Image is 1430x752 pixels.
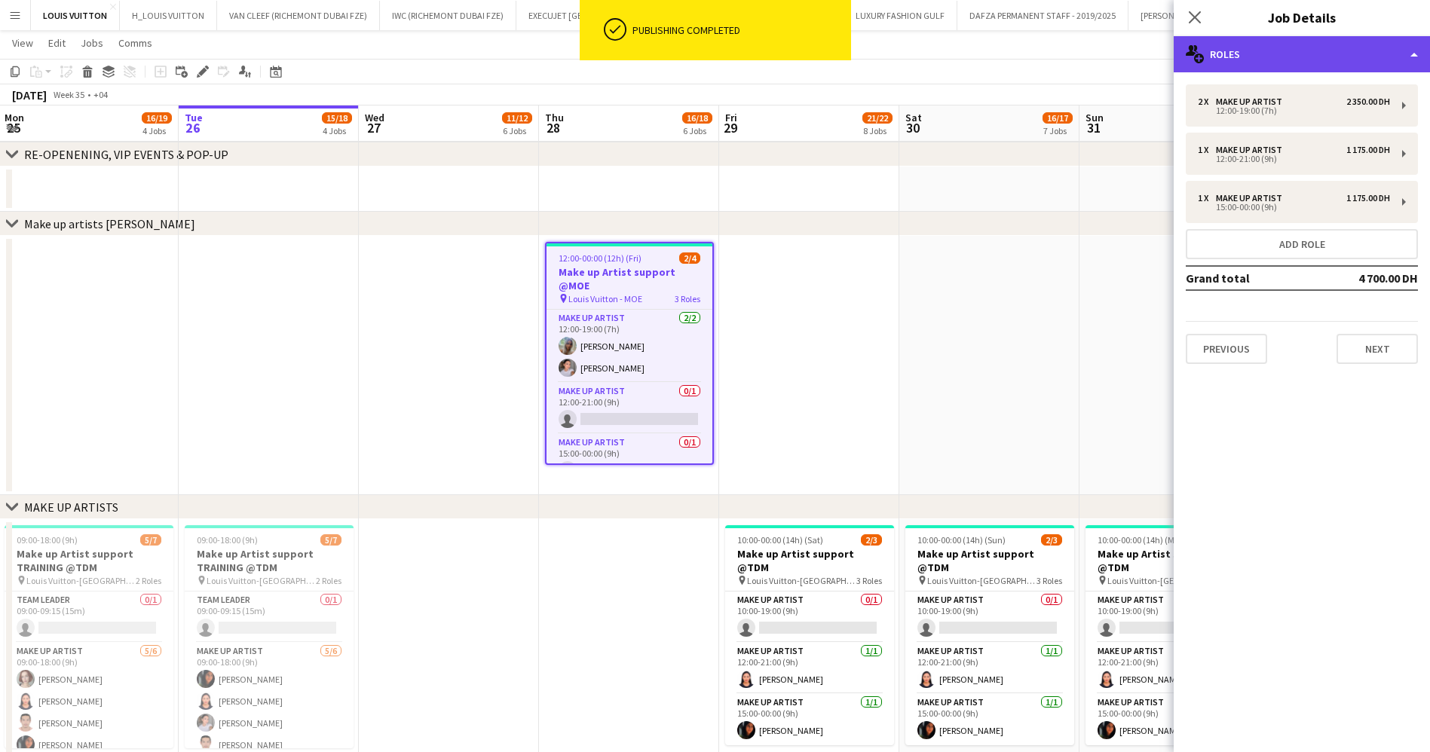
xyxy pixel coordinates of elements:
span: 2/3 [1041,534,1062,546]
div: 6 Jobs [503,125,531,136]
app-job-card: 10:00-00:00 (14h) (Mon)2/3Make up Artist support @TDM Louis Vuitton-[GEOGRAPHIC_DATA]3 RolesMake ... [1086,525,1254,745]
td: 4 700.00 DH [1323,266,1418,290]
span: 26 [182,119,203,136]
span: Louis Vuitton - MOE [568,293,642,304]
span: Comms [118,36,152,50]
span: 27 [363,119,384,136]
span: Tue [185,111,203,124]
div: 7 Jobs [1043,125,1072,136]
span: Louis Vuitton-[GEOGRAPHIC_DATA] [26,575,136,586]
a: Edit [42,33,72,53]
app-job-card: 10:00-00:00 (14h) (Sat)2/3Make up Artist support @TDM Louis Vuitton-[GEOGRAPHIC_DATA]3 RolesMake ... [725,525,894,745]
span: Jobs [81,36,103,50]
h3: Make up Artist support TRAINING @TDM [185,547,354,574]
div: 6 Jobs [683,125,712,136]
app-card-role: Make up artist2/212:00-19:00 (7h)[PERSON_NAME][PERSON_NAME] [547,310,712,383]
span: 16/17 [1043,112,1073,124]
div: 12:00-19:00 (7h) [1198,107,1390,115]
span: 5/7 [320,534,341,546]
div: Publishing completed [632,23,845,37]
button: Add role [1186,229,1418,259]
app-card-role: Team Leader0/109:00-09:15 (15m) [5,592,173,643]
span: 2/4 [679,252,700,264]
span: 5/7 [140,534,161,546]
app-card-role: Make up artist0/115:00-00:00 (9h) [547,434,712,485]
span: 12:00-00:00 (12h) (Fri) [559,252,642,264]
span: 28 [543,119,564,136]
span: 10:00-00:00 (14h) (Sat) [737,534,823,546]
a: Comms [112,33,158,53]
span: Week 35 [50,89,87,100]
span: Louis Vuitton-[GEOGRAPHIC_DATA] [747,575,856,586]
td: Grand total [1186,266,1323,290]
div: 15:00-00:00 (9h) [1198,203,1390,211]
button: VAN CLEEF (RICHEMONT DUBAI FZE) [217,1,380,30]
span: Mon [5,111,24,124]
h3: Make up Artist support @TDM [725,547,894,574]
div: 8 Jobs [863,125,892,136]
span: Louis Vuitton-[GEOGRAPHIC_DATA] [927,575,1037,586]
span: Wed [365,111,384,124]
h3: Job Details [1174,8,1430,27]
div: 12:00-21:00 (9h) [1198,155,1390,163]
app-card-role: Make up artist1/115:00-00:00 (9h)[PERSON_NAME] [905,694,1074,745]
span: 25 [2,119,24,136]
div: Make up artist [1216,96,1288,107]
span: 16/19 [142,112,172,124]
div: [DATE] [12,87,47,102]
span: Thu [545,111,564,124]
span: Edit [48,36,66,50]
div: MAKE UP ARTISTS [24,500,118,515]
div: 4 Jobs [142,125,171,136]
span: 10:00-00:00 (14h) (Sun) [917,534,1006,546]
span: 09:00-18:00 (9h) [197,534,258,546]
div: Roles [1174,36,1430,72]
app-card-role: Make up artist1/115:00-00:00 (9h)[PERSON_NAME] [725,694,894,745]
app-card-role: Make up artist1/112:00-21:00 (9h)[PERSON_NAME] [1086,643,1254,694]
span: 2 Roles [316,575,341,586]
h3: Make up Artist support @TDM [1086,547,1254,574]
h3: Make up Artist support @MOE [547,265,712,292]
span: 29 [723,119,737,136]
app-card-role: Make up artist0/110:00-19:00 (9h) [725,592,894,643]
div: +04 [93,89,108,100]
div: 1 175.00 DH [1346,145,1390,155]
span: 10:00-00:00 (14h) (Mon) [1098,534,1187,546]
app-card-role: Team Leader0/109:00-09:15 (15m) [185,592,354,643]
span: View [12,36,33,50]
app-job-card: 09:00-18:00 (9h)5/7Make up Artist support TRAINING @TDM Louis Vuitton-[GEOGRAPHIC_DATA]2 RolesTea... [185,525,354,748]
span: 11/12 [502,112,532,124]
button: Next [1337,334,1418,364]
app-card-role: Make up artist0/112:00-21:00 (9h) [547,383,712,434]
div: Make up artist [1216,193,1288,203]
a: Jobs [75,33,109,53]
span: 16/18 [682,112,712,124]
span: Louis Vuitton-[GEOGRAPHIC_DATA] [1107,575,1217,586]
span: 3 Roles [1037,575,1062,586]
app-card-role: Make up artist0/110:00-19:00 (9h) [905,592,1074,643]
h3: Make up Artist support TRAINING @TDM [5,547,173,574]
h3: Make up Artist support @TDM [905,547,1074,574]
div: 1 x [1198,193,1216,203]
span: 15/18 [322,112,352,124]
div: RE-OPENENING, VIP EVENTS & POP-UP [24,147,228,162]
button: IWC (RICHEMONT DUBAI FZE) [380,1,516,30]
app-job-card: 09:00-18:00 (9h)5/7Make up Artist support TRAINING @TDM Louis Vuitton-[GEOGRAPHIC_DATA]2 RolesTea... [5,525,173,748]
span: 31 [1083,119,1104,136]
span: 30 [903,119,922,136]
div: 2 x [1198,96,1216,107]
button: LOUIS VUITTON [31,1,120,30]
button: [PERSON_NAME] [1128,1,1217,30]
span: 2 Roles [136,575,161,586]
button: H_LOUIS VUITTON [120,1,217,30]
span: Fri [725,111,737,124]
div: Make up artist [1216,145,1288,155]
app-job-card: 12:00-00:00 (12h) (Fri)2/4Make up Artist support @MOE Louis Vuitton - MOE3 RolesMake up artist2/2... [545,242,714,465]
button: Previous [1186,334,1267,364]
a: View [6,33,39,53]
div: 10:00-00:00 (14h) (Sun)2/3Make up Artist support @TDM Louis Vuitton-[GEOGRAPHIC_DATA]3 RolesMake ... [905,525,1074,745]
